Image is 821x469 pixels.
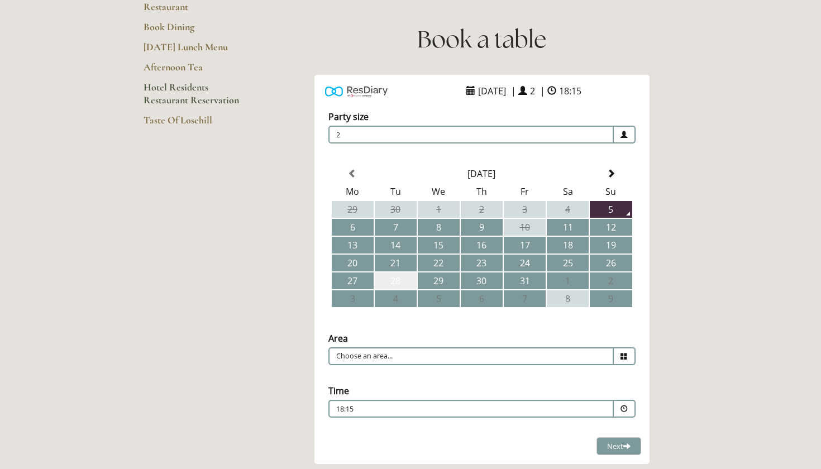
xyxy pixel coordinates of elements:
[556,82,584,100] span: 18:15
[348,169,357,178] span: Previous Month
[332,183,374,200] th: Mo
[418,237,460,253] td: 15
[336,404,538,414] p: 18:15
[590,255,632,271] td: 26
[328,385,349,397] label: Time
[590,290,632,307] td: 9
[504,290,546,307] td: 7
[590,201,632,218] td: 5
[332,272,374,289] td: 27
[527,82,538,100] span: 2
[328,126,614,143] span: 2
[332,219,374,236] td: 6
[418,219,460,236] td: 8
[328,332,348,344] label: Area
[461,219,503,236] td: 9
[461,201,503,218] td: 2
[375,255,417,271] td: 21
[375,237,417,253] td: 14
[504,183,546,200] th: Fr
[144,81,250,114] a: Hotel Residents Restaurant Reservation
[607,441,631,451] span: Next
[547,183,589,200] th: Sa
[375,165,589,182] th: Select Month
[144,41,250,61] a: [DATE] Lunch Menu
[418,272,460,289] td: 29
[540,85,545,97] span: |
[144,114,250,134] a: Taste Of Losehill
[461,237,503,253] td: 16
[418,183,460,200] th: We
[375,201,417,218] td: 30
[328,111,369,123] label: Party size
[547,255,589,271] td: 25
[590,183,632,200] th: Su
[596,437,641,456] button: Next
[475,82,509,100] span: [DATE]
[504,201,546,218] td: 3
[511,85,516,97] span: |
[418,255,460,271] td: 22
[461,183,503,200] th: Th
[144,1,250,21] a: Restaurant
[461,290,503,307] td: 6
[332,237,374,253] td: 13
[375,219,417,236] td: 7
[418,290,460,307] td: 5
[461,255,503,271] td: 23
[332,255,374,271] td: 20
[286,23,677,56] h1: Book a table
[590,272,632,289] td: 2
[547,219,589,236] td: 11
[144,21,250,41] a: Book Dining
[504,237,546,253] td: 17
[590,219,632,236] td: 12
[461,272,503,289] td: 30
[332,290,374,307] td: 3
[325,83,388,99] img: Powered by ResDiary
[418,201,460,218] td: 1
[504,219,546,236] td: 10
[547,201,589,218] td: 4
[547,290,589,307] td: 8
[375,183,417,200] th: Tu
[547,272,589,289] td: 1
[607,169,615,178] span: Next Month
[375,290,417,307] td: 4
[504,272,546,289] td: 31
[144,61,250,81] a: Afternoon Tea
[332,201,374,218] td: 29
[504,255,546,271] td: 24
[375,272,417,289] td: 28
[547,237,589,253] td: 18
[590,237,632,253] td: 19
